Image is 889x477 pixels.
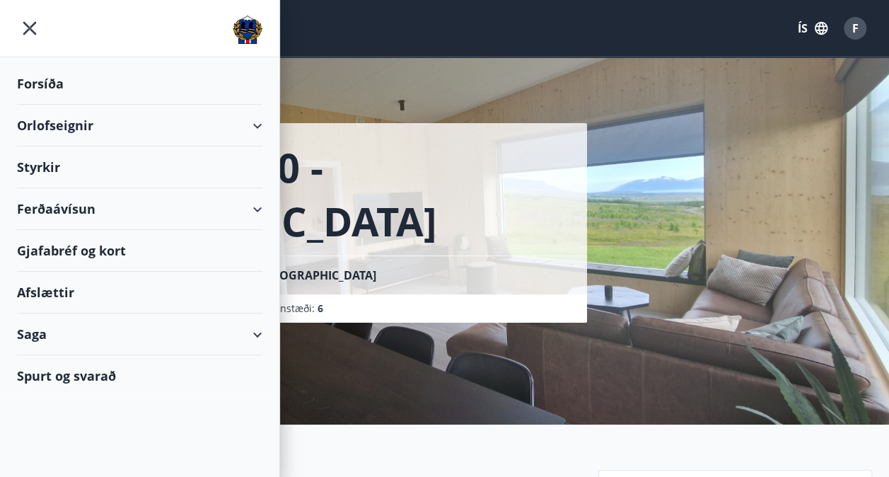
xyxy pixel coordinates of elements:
[17,188,262,230] div: Ferðaávísun
[17,314,262,355] div: Saga
[318,301,323,315] span: 6
[17,355,262,396] div: Spurt og svarað
[17,146,262,188] div: Styrkir
[233,16,262,44] img: union_logo
[790,16,835,41] button: ÍS
[260,301,323,316] span: Svefnstæði :
[852,21,859,36] span: F
[17,230,262,272] div: Gjafabréf og kort
[17,63,262,105] div: Forsíða
[17,272,262,314] div: Afslættir
[17,105,262,146] div: Orlofseignir
[17,16,42,41] button: menu
[838,11,872,45] button: F
[34,140,570,248] h1: Hyrnuland 20 - [GEOGRAPHIC_DATA]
